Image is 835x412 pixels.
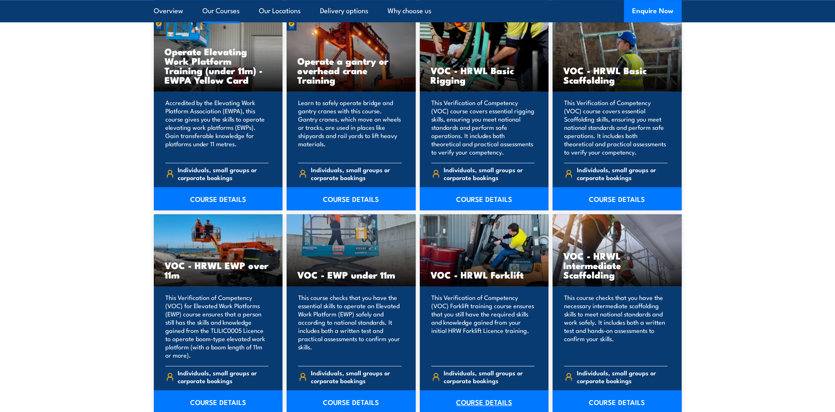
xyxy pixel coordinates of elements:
[287,187,416,210] a: COURSE DETAILS
[178,166,268,181] span: Individuals, small groups or corporate bookings
[563,66,671,84] h3: VOC - HRWL Basic Scaffolding
[430,270,538,279] h3: VOC - HRWL Forklift
[577,369,668,384] span: Individuals, small groups or corporate bookings
[444,166,534,181] span: Individuals, small groups or corporate bookings
[431,293,535,359] p: This Verification of Competency (VOC) Forklift training course ensures that you still have the re...
[420,187,549,210] a: COURSE DETAILS
[165,47,272,84] h3: Operate Elevating Work Platform Training (under 11m) - EWPA Yellow Card
[564,98,668,156] p: This Verification of Competency (VOC) course covers essential Scaffolding skills, ensuring you me...
[430,66,538,84] h3: VOC - HRWL Basic Rigging
[165,98,269,156] p: Accredited by the Elevating Work Platform Association (EWPA), this course gives you the skills to...
[553,187,682,210] a: COURSE DETAILS
[165,293,269,359] p: This Verification of Competency (VOC) for Elevated Work Platforms (EWP) course ensures that a per...
[431,98,535,156] p: This Verification of Competency (VOC) course covers essential rigging skills, ensuring you meet n...
[563,251,671,279] h3: VOC - HRWL Intermediate Scaffolding
[298,98,402,156] p: Learn to safely operate bridge and gantry cranes with this course. Gantry cranes, which move on w...
[311,166,402,181] span: Individuals, small groups or corporate bookings
[564,293,668,359] p: This course checks that you have the necessary intermediate scaffolding skills to meet national s...
[298,293,402,359] p: This course checks that you have the essential skills to operate an Elevated Work Platform (EWP) ...
[165,260,272,279] h3: VOC - HRWL EWP over 11m
[154,187,283,210] a: COURSE DETAILS
[311,369,402,384] span: Individuals, small groups or corporate bookings
[297,56,405,84] h3: Operate a gantry or overhead crane Training
[178,369,268,384] span: Individuals, small groups or corporate bookings
[444,369,534,384] span: Individuals, small groups or corporate bookings
[297,270,405,279] h3: VOC - EWP under 11m
[577,166,668,181] span: Individuals, small groups or corporate bookings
